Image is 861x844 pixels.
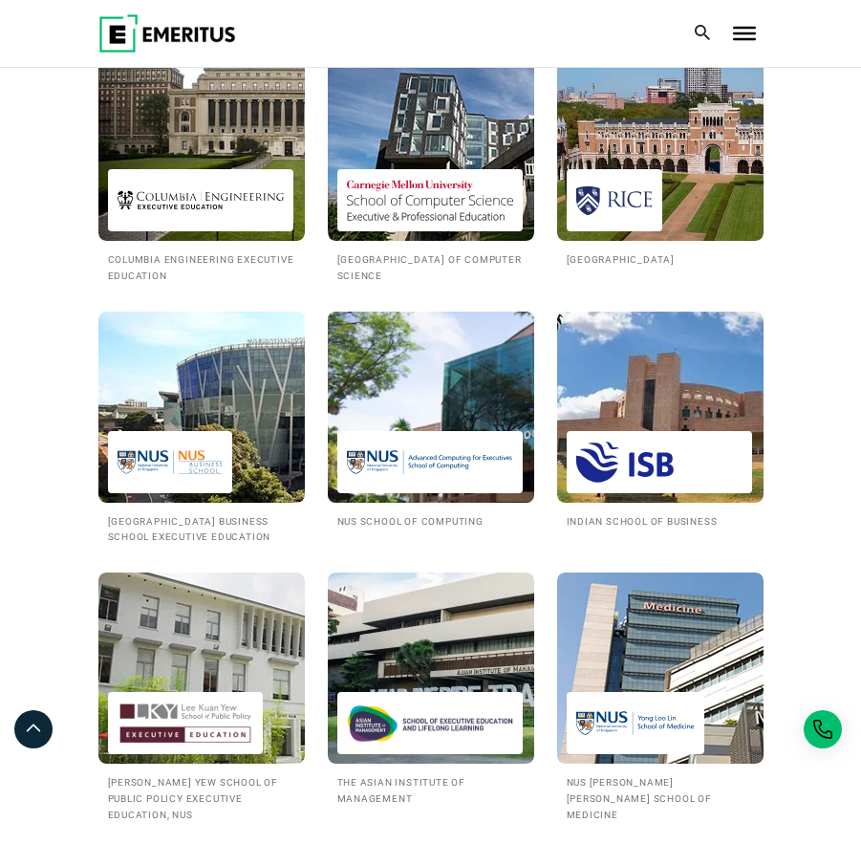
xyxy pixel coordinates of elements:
a: Universities We Work With National University of Singapore Business School Executive Education [G... [98,312,305,545]
img: Columbia Engineering Executive Education [118,179,284,222]
img: Rice University [576,179,653,222]
a: Universities We Work With NUS School of Computing NUS School of Computing [328,312,534,529]
a: Universities We Work With NUS Yong Loo Lin School of Medicine NUS [PERSON_NAME] [PERSON_NAME] Sch... [557,573,764,821]
img: NUS School of Computing [347,441,513,484]
img: Asian Institute of Management [347,702,513,745]
img: Universities We Work With [317,302,545,512]
img: Universities We Work With [328,573,534,764]
img: Universities We Work With [98,573,305,764]
h2: [GEOGRAPHIC_DATA] of Computer Science [337,250,525,283]
h2: NUS School of Computing [337,512,525,529]
img: Universities We Work With [98,50,305,241]
img: Universities We Work With [557,573,764,764]
a: Universities We Work With Rice University [GEOGRAPHIC_DATA] [557,50,764,267]
a: Universities We Work With Asian Institute of Management The Asian Institute of Management [328,573,534,806]
img: Universities We Work With [557,312,764,503]
h2: Indian School of Business [567,512,754,529]
img: Indian School of Business [576,441,743,484]
img: Universities We Work With [328,50,534,241]
a: Universities We Work With Carnegie Mellon University School of Computer Science [GEOGRAPHIC_DATA]... [328,50,534,283]
img: Universities We Work With [557,50,764,241]
h2: The Asian Institute of Management [337,773,525,806]
img: Lee Kuan Yew School of Public Policy Executive Education, NUS [118,702,253,745]
a: Universities We Work With Indian School of Business Indian School of Business [557,312,764,529]
a: Universities We Work With Columbia Engineering Executive Education Columbia Engineering Executive... [98,50,305,283]
h2: [PERSON_NAME] Yew School of Public Policy Executive Education, NUS [108,773,295,821]
a: Universities We Work With Lee Kuan Yew School of Public Policy Executive Education, NUS [PERSON_N... [98,573,305,821]
h2: [GEOGRAPHIC_DATA] Business School Executive Education [108,512,295,545]
img: NUS Yong Loo Lin School of Medicine [576,702,695,745]
img: Universities We Work With [98,312,305,503]
img: Carnegie Mellon University School of Computer Science [347,179,513,222]
button: Toggle Menu [733,27,756,40]
h2: [GEOGRAPHIC_DATA] [567,250,754,267]
h2: Columbia Engineering Executive Education [108,250,295,283]
img: National University of Singapore Business School Executive Education [118,441,223,484]
h2: NUS [PERSON_NAME] [PERSON_NAME] School of Medicine [567,773,754,821]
